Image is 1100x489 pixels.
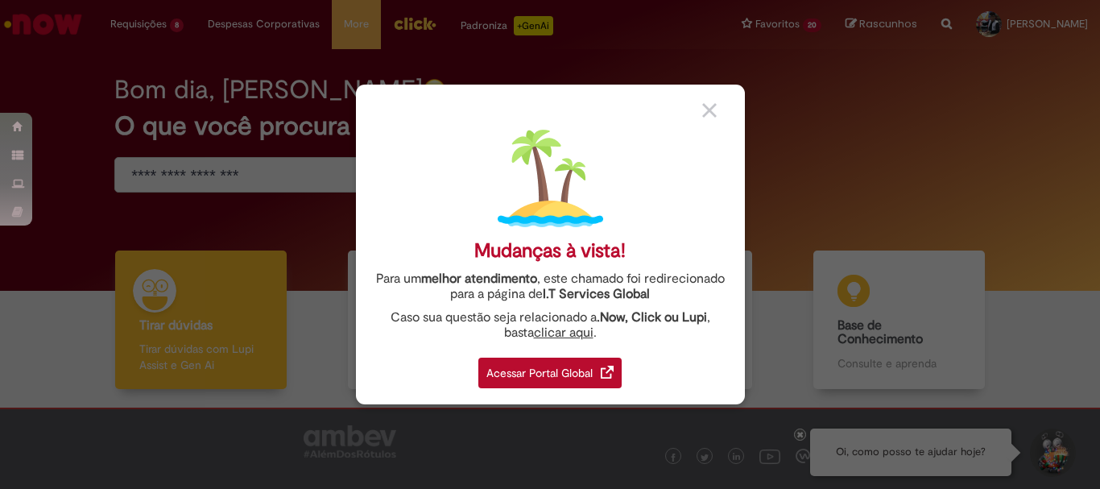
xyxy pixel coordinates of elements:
div: Mudanças à vista! [474,239,626,263]
img: redirect_link.png [601,366,614,379]
div: Acessar Portal Global [478,358,622,388]
div: Para um , este chamado foi redirecionado para a página de [368,271,733,302]
strong: .Now, Click ou Lupi [597,309,707,325]
a: clicar aqui [534,316,593,341]
a: I.T Services Global [543,277,650,302]
div: Caso sua questão seja relacionado a , basta . [368,310,733,341]
img: close_button_grey.png [702,103,717,118]
a: Acessar Portal Global [478,349,622,388]
img: island.png [498,126,603,231]
strong: melhor atendimento [421,271,537,287]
